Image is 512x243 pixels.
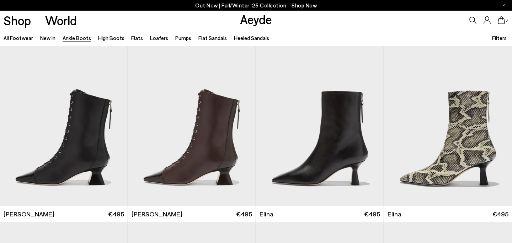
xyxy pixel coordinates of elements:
span: [PERSON_NAME] [4,210,54,219]
img: Elina Ankle Boots [256,46,384,206]
a: Pumps [175,35,191,41]
a: New In [40,35,55,41]
a: [PERSON_NAME] €495 [128,206,256,222]
a: Aeyde [240,12,272,27]
span: €495 [364,210,380,219]
a: Ankle Boots [63,35,91,41]
span: Elina [388,210,401,219]
a: Loafers [150,35,168,41]
a: Heeled Sandals [234,35,269,41]
p: Out Now | Fall/Winter ‘25 Collection [195,1,317,10]
span: [PERSON_NAME] [132,210,182,219]
span: Navigate to /collections/new-in [292,2,317,9]
span: Elina [260,210,273,219]
span: €495 [108,210,124,219]
img: Elina Ankle Boots [384,46,512,206]
a: All Footwear [4,35,33,41]
span: Filters [492,35,507,41]
a: Flat Sandals [198,35,227,41]
a: High Boots [98,35,124,41]
span: €495 [492,210,508,219]
a: Flats [131,35,143,41]
a: Shop [4,14,31,27]
a: Elina €495 [384,206,512,222]
img: Gwen Lace-Up Boots [128,46,256,206]
a: World [45,14,77,27]
a: Elina €495 [256,206,384,222]
a: 0 [498,16,505,24]
span: €495 [236,210,252,219]
span: 0 [505,18,508,22]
